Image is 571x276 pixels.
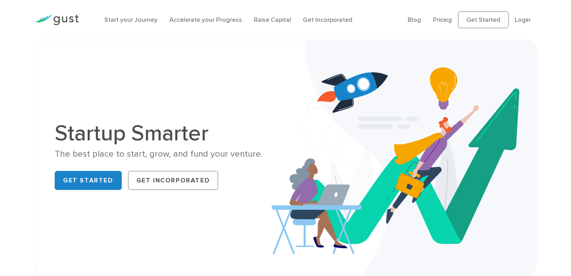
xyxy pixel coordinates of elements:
a: Get Incorporated [303,16,353,23]
a: Login [515,16,531,23]
a: Accelerate your Progress [169,16,242,23]
img: Startup Smarter Hero [272,40,536,275]
div: The best place to start, grow, and fund your venture. [55,148,280,160]
a: Get Incorporated [128,171,218,190]
a: Get Started [55,171,122,190]
h1: Startup Smarter [55,122,280,144]
a: Get Started [458,11,509,28]
img: Gust Logo [34,15,79,25]
a: Blog [408,16,421,23]
a: Raise Capital [254,16,291,23]
a: Pricing [433,16,452,23]
a: Start your Journey [104,16,157,23]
